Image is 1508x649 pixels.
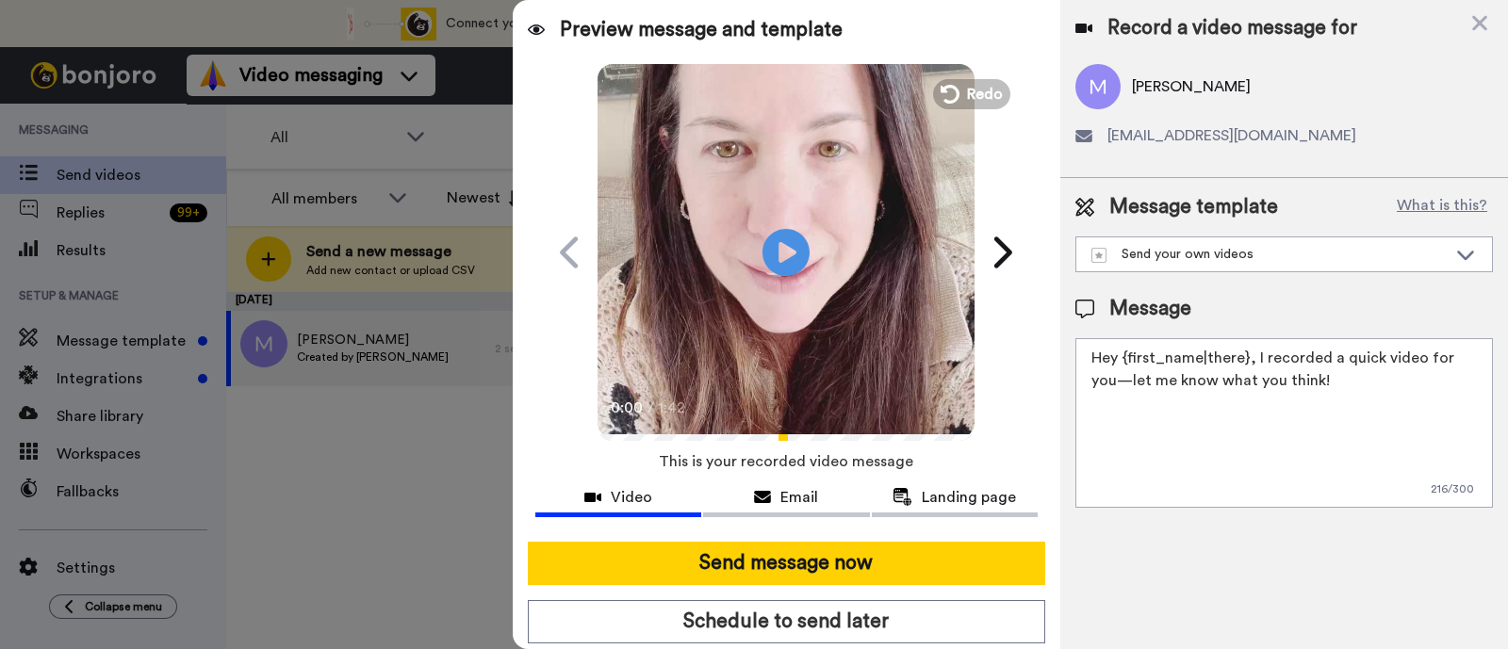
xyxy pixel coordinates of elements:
span: This is your recorded video message [659,441,913,482]
span: Video [611,486,652,509]
span: 1:42 [658,397,691,419]
textarea: Hey {first_name|there}, I recorded a quick video for you—let me know what you think! [1075,338,1493,508]
span: Message [1109,295,1191,323]
span: Message template [1109,193,1278,221]
span: / [647,397,654,419]
button: Schedule to send later [528,600,1045,643]
div: Send your own videos [1091,245,1447,264]
span: Landing page [922,486,1016,509]
span: 0:00 [611,397,644,419]
button: Send message now [528,542,1045,585]
button: What is this? [1391,193,1493,221]
img: demo-template.svg [1091,248,1106,263]
span: Email [780,486,818,509]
